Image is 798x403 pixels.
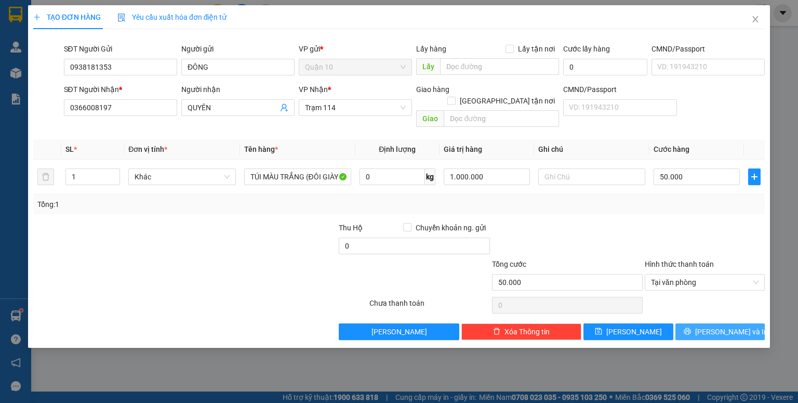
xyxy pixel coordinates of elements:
button: printer[PERSON_NAME] và In [675,323,765,340]
div: CMND/Passport [563,84,676,95]
span: Trạm 114 [305,100,406,115]
span: [GEOGRAPHIC_DATA] tận nơi [456,95,559,107]
span: Tên hàng [244,145,278,153]
div: SĐT Người Gửi [64,43,177,55]
th: Ghi chú [534,139,649,160]
span: Giá trị hàng [444,145,482,153]
span: SL [65,145,74,153]
button: save[PERSON_NAME] [583,323,673,340]
input: Dọc đường [444,110,559,127]
span: plus [33,14,41,21]
span: close [751,15,760,23]
button: [PERSON_NAME] [339,323,459,340]
span: delete [493,328,500,336]
span: Chuyển khoản ng. gửi [411,222,490,233]
input: Ghi Chú [538,168,645,185]
input: 0 [444,168,530,185]
input: Cước lấy hàng [563,59,647,75]
span: TẠO ĐƠN HÀNG [33,13,101,21]
span: Đơn vị tính [128,145,167,153]
div: VP gửi [299,43,412,55]
input: VD: Bàn, Ghế [244,168,351,185]
span: [PERSON_NAME] [606,326,662,337]
label: Hình thức thanh toán [645,260,714,268]
span: user-add [280,103,288,112]
span: kg [425,168,435,185]
button: plus [748,168,761,185]
div: Chưa thanh toán [368,297,490,316]
div: Người nhận [181,84,295,95]
span: Tại văn phòng [651,275,759,290]
span: Lấy tận nơi [514,43,559,55]
button: delete [37,168,54,185]
span: plus [749,173,760,181]
span: Yêu cầu xuất hóa đơn điện tử [117,13,227,21]
span: Giao [416,110,444,127]
span: Lấy hàng [416,45,446,53]
span: [PERSON_NAME] và In [695,326,768,337]
span: save [595,328,602,336]
label: Cước lấy hàng [563,45,610,53]
span: Cước hàng [654,145,689,153]
span: Xóa Thông tin [504,326,550,337]
button: deleteXóa Thông tin [461,323,581,340]
div: Người gửi [181,43,295,55]
span: Thu Hộ [339,224,363,232]
span: printer [684,328,691,336]
input: Dọc đường [440,58,559,75]
span: Quận 10 [305,59,406,75]
span: VP Nhận [299,85,328,94]
div: CMND/Passport [651,43,765,55]
div: SĐT Người Nhận [64,84,177,95]
span: [PERSON_NAME] [371,326,427,337]
div: Tổng: 1 [37,199,309,210]
img: icon [117,14,126,22]
span: Khác [135,169,229,185]
button: Close [741,5,770,34]
span: Định lượng [379,145,416,153]
span: Tổng cước [492,260,526,268]
span: Lấy [416,58,440,75]
span: Giao hàng [416,85,449,94]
